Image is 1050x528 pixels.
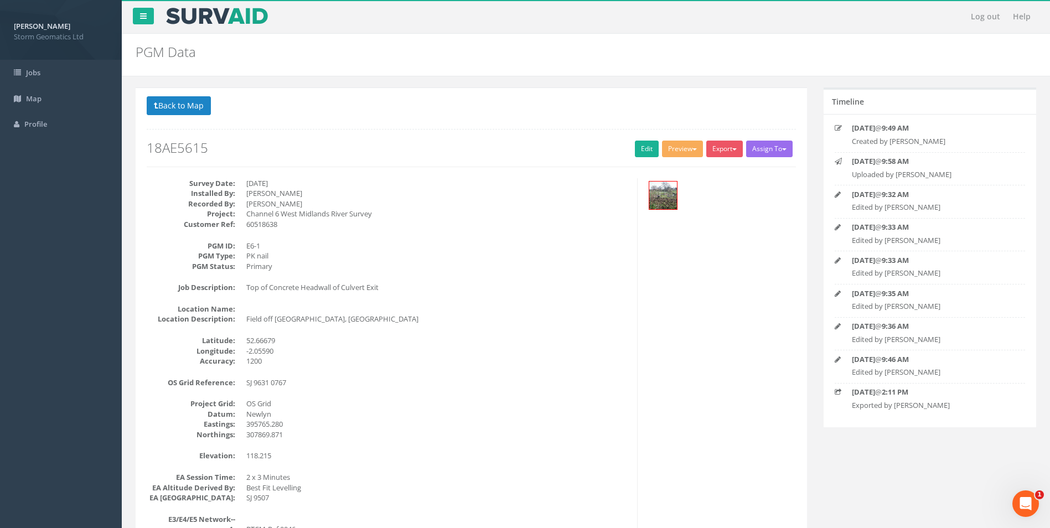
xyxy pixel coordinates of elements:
dd: 118.215 [246,451,629,461]
iframe: Intercom live chat [1012,490,1039,517]
strong: 9:33 AM [882,222,909,232]
p: @ [852,156,1008,167]
dt: Datum: [147,409,235,420]
dd: Top of Concrete Headwall of Culvert Exit [246,282,629,293]
dd: Primary [246,261,629,272]
dt: PGM Type: [147,251,235,261]
p: @ [852,123,1008,133]
dt: PGM ID: [147,241,235,251]
span: Profile [24,119,47,129]
span: Map [26,94,42,103]
dd: Channel 6 West Midlands River Survey [246,209,629,219]
dt: Northings: [147,429,235,440]
img: f27566dc-fad5-5c99-892a-b66116dabdcb_1ef440dc-375d-651a-1b5c-fa885a249713_thumb.jpg [649,182,677,209]
dd: [PERSON_NAME] [246,188,629,199]
dt: PGM Status: [147,261,235,272]
dd: -2.05590 [246,346,629,356]
strong: [DATE] [852,321,875,331]
p: @ [852,288,1008,299]
strong: 9:35 AM [882,288,909,298]
strong: [DATE] [852,354,875,364]
dd: Best Fit Levelling [246,483,629,493]
strong: 9:32 AM [882,189,909,199]
dd: 1200 [246,356,629,366]
dt: Location Name: [147,304,235,314]
dt: Survey Date: [147,178,235,189]
a: [PERSON_NAME] Storm Geomatics Ltd [14,18,108,42]
strong: [DATE] [852,288,875,298]
strong: [DATE] [852,189,875,199]
strong: [DATE] [852,255,875,265]
span: Storm Geomatics Ltd [14,32,108,42]
h2: 18AE5615 [147,141,796,155]
strong: [DATE] [852,123,875,133]
strong: 9:46 AM [882,354,909,364]
p: Created by [PERSON_NAME] [852,136,1008,147]
strong: [PERSON_NAME] [14,21,70,31]
dd: Field off [GEOGRAPHIC_DATA], [GEOGRAPHIC_DATA] [246,314,629,324]
p: Edited by [PERSON_NAME] [852,235,1008,246]
dt: Eastings: [147,419,235,429]
dt: EA [GEOGRAPHIC_DATA]: [147,493,235,503]
span: Jobs [26,68,40,77]
dd: 2 x 3 Minutes [246,472,629,483]
strong: [DATE] [852,222,875,232]
h5: Timeline [832,97,864,106]
dd: E6-1 [246,241,629,251]
span: 1 [1035,490,1044,499]
dt: Project Grid: [147,398,235,409]
p: Edited by [PERSON_NAME] [852,301,1008,312]
strong: [DATE] [852,156,875,166]
dd: 307869.871 [246,429,629,440]
strong: 9:58 AM [882,156,909,166]
strong: 9:33 AM [882,255,909,265]
dt: Customer Ref: [147,219,235,230]
dd: OS Grid [246,398,629,409]
dd: 60518638 [246,219,629,230]
h2: PGM Data [136,45,883,59]
strong: 9:49 AM [882,123,909,133]
p: @ [852,387,1008,397]
strong: 9:36 AM [882,321,909,331]
p: Edited by [PERSON_NAME] [852,367,1008,377]
button: Preview [662,141,703,157]
dd: [PERSON_NAME] [246,199,629,209]
p: @ [852,354,1008,365]
p: Uploaded by [PERSON_NAME] [852,169,1008,180]
dt: Recorded By: [147,199,235,209]
dt: EA Altitude Derived By: [147,483,235,493]
p: Edited by [PERSON_NAME] [852,202,1008,213]
dt: E3/E4/E5 Network-- [147,514,235,525]
dt: Latitude: [147,335,235,346]
button: Export [706,141,743,157]
dt: Elevation: [147,451,235,461]
dt: Location Description: [147,314,235,324]
dd: 395765.280 [246,419,629,429]
dd: [DATE] [246,178,629,189]
dt: Project: [147,209,235,219]
strong: [DATE] [852,387,875,397]
button: Assign To [746,141,793,157]
dt: Longitude: [147,346,235,356]
p: @ [852,189,1008,200]
p: @ [852,255,1008,266]
dt: Job Description: [147,282,235,293]
a: Edit [635,141,659,157]
dd: SJ 9631 0767 [246,377,629,388]
strong: 2:11 PM [882,387,908,397]
dt: OS Grid Reference: [147,377,235,388]
dt: Accuracy: [147,356,235,366]
button: Back to Map [147,96,211,115]
dd: Newlyn [246,409,629,420]
p: Edited by [PERSON_NAME] [852,334,1008,345]
p: @ [852,321,1008,332]
p: @ [852,222,1008,232]
p: Exported by [PERSON_NAME] [852,400,1008,411]
p: Edited by [PERSON_NAME] [852,268,1008,278]
dd: 52.66679 [246,335,629,346]
dt: EA Session Time: [147,472,235,483]
dd: SJ 9507 [246,493,629,503]
dt: Installed By: [147,188,235,199]
dd: PK nail [246,251,629,261]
